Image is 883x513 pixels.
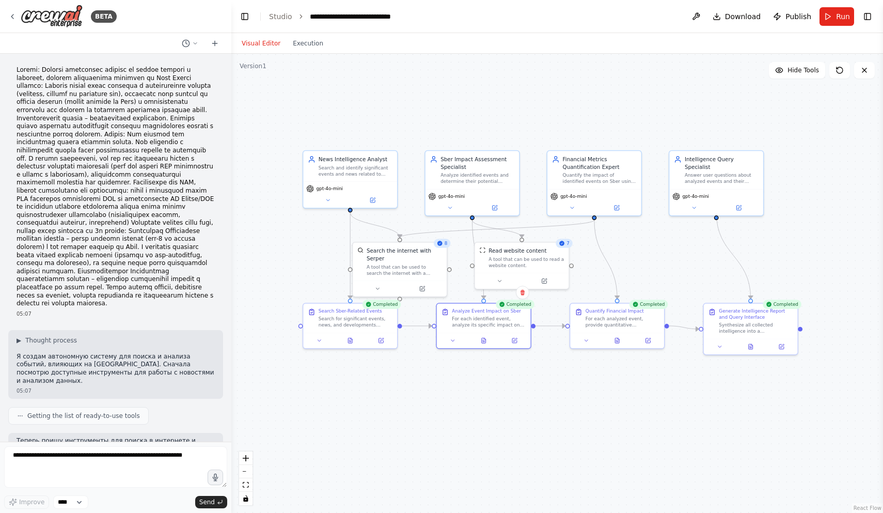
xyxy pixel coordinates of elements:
nav: breadcrumb [269,11,391,22]
div: Search and identify significant events and news related to Sber bank over the past year. Focus on... [319,165,392,177]
button: Visual Editor [235,37,287,50]
button: Switch to previous chat [178,37,202,50]
div: A tool that can be used to search the internet with a search_query. Supports different search typ... [367,264,442,276]
div: Completed [629,300,668,309]
span: 8 [445,240,448,246]
span: Publish [785,11,811,22]
g: Edge from fe248016-6b88-4c1c-b30e-73c8b268bb4d to 16e79be8-cae9-4120-9646-cc6779efc2d4 [669,322,699,333]
button: Hide Tools [769,62,825,79]
button: Download [708,7,765,26]
img: Logo [21,5,83,28]
span: gpt-4o-mini [316,185,343,192]
div: Intelligence Query Specialist [685,156,759,171]
div: CompletedQuantify Financial ImpactFor each analyzed event, provide quantitative assessment of its... [570,303,665,349]
button: Improve [4,495,49,509]
div: Sber Impact Assessment Specialist [440,156,514,171]
button: Open in side panel [595,203,638,212]
div: BETA [91,10,117,23]
g: Edge from 64de352e-7088-4452-98cb-06eb7d66c2af to c0a05d69-29f2-4a8b-9d46-625f12fa1437 [346,212,404,238]
button: Open in side panel [401,284,444,293]
span: Hide Tools [787,66,819,74]
button: Delete node [516,286,529,299]
div: Answer user questions about analyzed events and their impact on Sber. Provide comprehensive respo... [685,173,759,185]
div: CompletedGenerate Intelligence Report and Query InterfaceSynthesize all collected intelligence in... [703,303,798,355]
p: Loremi: Dolorsi ametconsec adipisc el seddoe tempori u laboreet, dolorem aliquaenima minimven qu ... [17,66,215,308]
button: Open in side panel [717,203,760,212]
g: Edge from 84e3f395-3245-408d-abd2-6f7095287e9a to d0ee46d7-144c-44f5-b457-afb91a0f9b04 [402,322,432,330]
div: Quantify the impact of identified events on Sber using publicly available financial metrics and d... [563,173,637,185]
div: Generate Intelligence Report and Query Interface [719,308,793,321]
div: Read website content [488,247,546,255]
button: Execution [287,37,329,50]
div: Intelligence Query SpecialistAnswer user questions about analyzed events and their impact on Sber... [669,150,764,216]
button: View output [334,336,367,345]
span: Run [836,11,850,22]
button: Show right sidebar [860,9,875,24]
div: CompletedAnalyze Event Impact on SberFor each identified event, analyze its specific impact on Sb... [436,303,531,349]
div: CompletedSearch Sber-Related EventsSearch for significant events, news, and developments related ... [303,303,398,349]
div: Synthesize all collected intelligence into a comprehensive report ranking the top events by their... [719,322,793,334]
img: ScrapeWebsiteTool [480,247,486,253]
div: Completed [763,300,801,309]
button: Open in side panel [351,196,394,205]
button: Open in side panel [523,276,565,286]
span: Download [725,11,761,22]
button: Send [195,496,227,508]
button: zoom in [239,452,253,465]
a: React Flow attribution [854,505,881,511]
g: Edge from 64de352e-7088-4452-98cb-06eb7d66c2af to 84e3f395-3245-408d-abd2-6f7095287e9a [346,212,354,299]
button: Publish [769,7,815,26]
button: toggle interactivity [239,492,253,505]
button: Open in side panel [368,336,394,345]
div: Financial Metrics Quantification Expert [563,156,637,171]
div: Analyze Event Impact on Sber [452,308,521,315]
div: For each analyzed event, provide quantitative assessment of its impact on Sber using publicly ava... [586,316,659,328]
div: For each identified event, analyze its specific impact on Sber bank. Explain the reasoning behind... [452,316,526,328]
span: ▶ [17,336,21,345]
button: View output [601,336,634,345]
button: zoom out [239,465,253,478]
div: News Intelligence Analyst [319,156,392,163]
button: Open in side panel [501,336,528,345]
div: Completed [362,300,401,309]
span: gpt-4o-mini [438,193,465,199]
div: 8SerperDevToolSearch the internet with SerperA tool that can be used to search the internet with ... [352,242,448,297]
button: Open in side panel [768,342,795,351]
div: 7ScrapeWebsiteToolRead website contentA tool that can be used to read a website content. [474,242,570,289]
p: Я создам автономную систему для поиска и анализа событий, влияющих на [GEOGRAPHIC_DATA]. Сначала ... [17,353,215,385]
div: Completed [496,300,534,309]
div: Analyze identified events and determine their potential impact on Sber bank. Provide detailed rea... [440,173,514,185]
g: Edge from 58e807e9-6601-4bea-aada-036d78be5d5b to 16e79be8-cae9-4120-9646-cc6779efc2d4 [713,212,754,299]
div: Quantify Financial Impact [586,308,644,315]
p: Теперь поищу инструменты для поиска в интернете и работы с новостями: [17,437,215,453]
span: Thought process [25,336,77,345]
div: Sber Impact Assessment SpecialistAnalyze identified events and determine their potential impact o... [424,150,520,216]
button: ▶Thought process [17,336,77,345]
g: Edge from 7b0750d5-ded7-4d90-8e0d-6c133d3aa0d1 to c0a05d69-29f2-4a8b-9d46-625f12fa1437 [396,220,598,238]
div: Search for significant events, news, and developments related to Sber bank from the past year. Fo... [319,316,392,328]
span: gpt-4o-mini [682,193,709,199]
g: Edge from ce6cf654-3860-4a61-981a-32df144a031d to d0ee46d7-144c-44f5-b457-afb91a0f9b04 [468,220,487,299]
span: Improve [19,498,44,506]
a: Studio [269,12,292,21]
button: fit view [239,478,253,492]
div: Search the internet with Serper [367,247,442,262]
img: SerperDevTool [357,247,364,253]
span: gpt-4o-mini [560,193,587,199]
button: Hide left sidebar [238,9,252,24]
div: Search Sber-Related Events [319,308,382,315]
div: Version 1 [240,62,266,70]
button: Open in side panel [635,336,661,345]
div: 05:07 [17,387,215,395]
button: Click to speak your automation idea [208,470,223,485]
div: React Flow controls [239,452,253,505]
div: News Intelligence AnalystSearch and identify significant events and news related to Sber bank ove... [303,150,398,209]
div: Financial Metrics Quantification ExpertQuantify the impact of identified events on Sber using pub... [547,150,642,216]
span: 7 [566,240,570,246]
button: Open in side panel [473,203,516,212]
div: 05:07 [17,310,215,318]
span: Send [199,498,215,506]
span: Getting the list of ready-to-use tools [27,412,140,420]
button: View output [467,336,500,345]
button: View output [734,342,767,351]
